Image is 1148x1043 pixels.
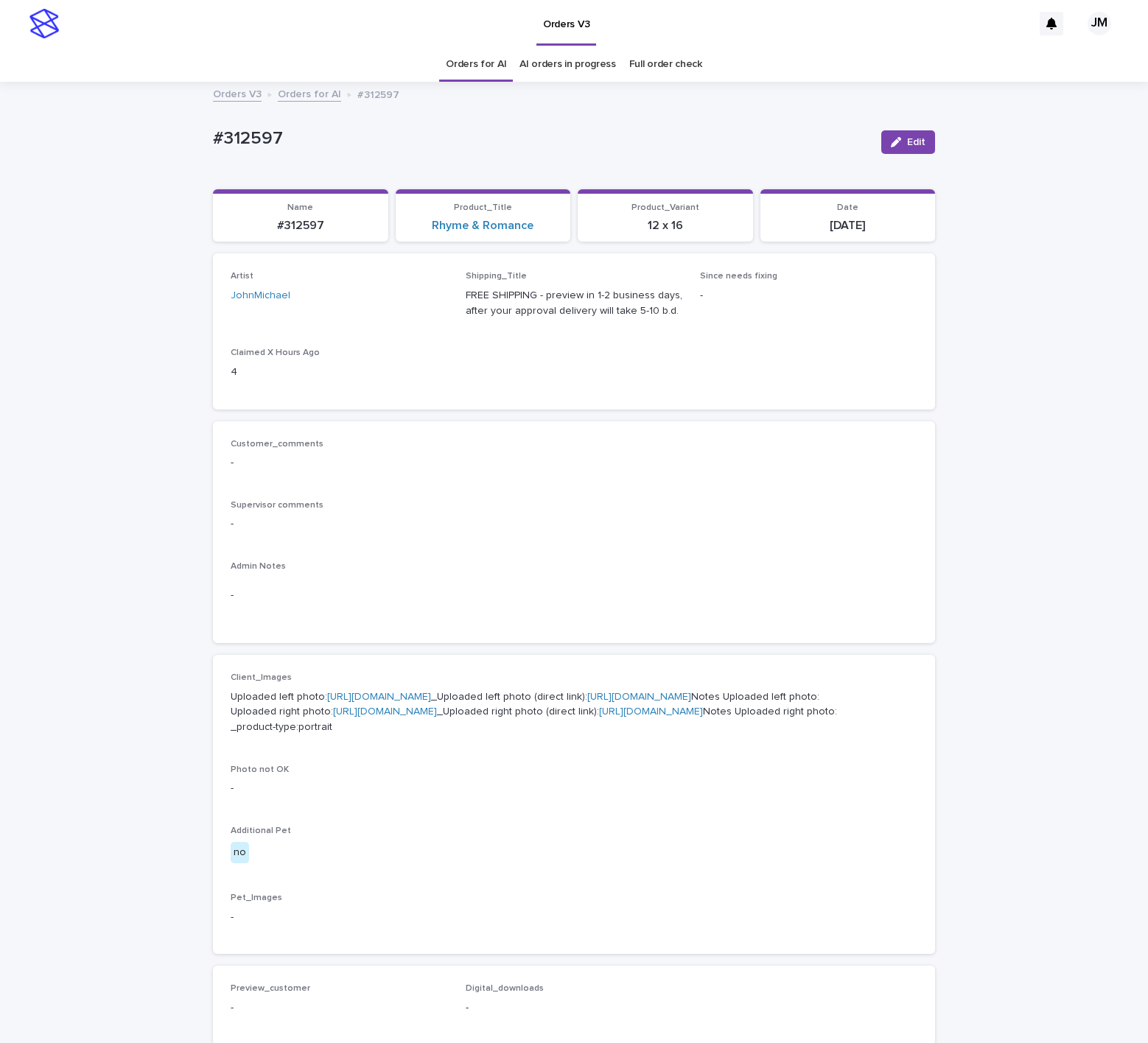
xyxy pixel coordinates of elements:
span: Edit [907,137,925,147]
a: AI orders in progress [519,47,616,82]
span: Photo not OK [231,765,289,774]
p: FREE SHIPPING - preview in 1-2 business days, after your approval delivery will take 5-10 b.d. [466,288,683,319]
a: JohnMichael [231,288,290,303]
a: [URL][DOMAIN_NAME] [587,692,691,702]
p: - [466,1000,683,1016]
img: stacker-logo-s-only.png [29,9,59,38]
span: Supervisor comments [231,501,323,510]
p: - [231,588,917,603]
a: [URL][DOMAIN_NAME] [333,706,437,717]
span: Preview_customer [231,984,310,993]
p: - [700,288,917,303]
p: Uploaded left photo: _Uploaded left photo (direct link): Notes Uploaded left photo: Uploaded righ... [231,689,917,735]
a: Orders V3 [213,85,262,102]
a: [URL][DOMAIN_NAME] [599,706,703,717]
span: Pet_Images [231,893,282,902]
a: Orders for AI [278,85,341,102]
p: - [231,516,917,532]
span: Digital_downloads [466,984,544,993]
span: Product_Title [454,203,512,212]
p: #312597 [222,219,379,233]
span: Product_Variant [631,203,699,212]
span: Artist [231,272,253,281]
p: [DATE] [769,219,927,233]
button: Edit [881,130,935,154]
span: Since needs fixing [700,272,777,281]
a: Full order check [629,47,702,82]
span: Admin Notes [231,562,286,571]
p: #312597 [213,128,869,150]
div: JM [1088,12,1111,35]
p: - [231,1000,448,1016]
a: Rhyme & Romance [432,219,533,233]
p: 12 x 16 [587,219,744,233]
span: Shipping_Title [466,272,527,281]
p: - [231,781,917,796]
span: Customer_comments [231,440,323,449]
a: Orders for AI [446,47,506,82]
a: [URL][DOMAIN_NAME] [327,692,431,702]
p: - [231,455,917,471]
p: #312597 [357,85,399,102]
p: 4 [231,365,448,380]
span: Date [837,203,858,212]
span: Client_Images [231,673,292,682]
span: Name [287,203,313,212]
span: Claimed X Hours Ago [231,348,320,357]
div: no [231,842,249,863]
p: - [231,910,917,925]
span: Additional Pet [231,826,291,835]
